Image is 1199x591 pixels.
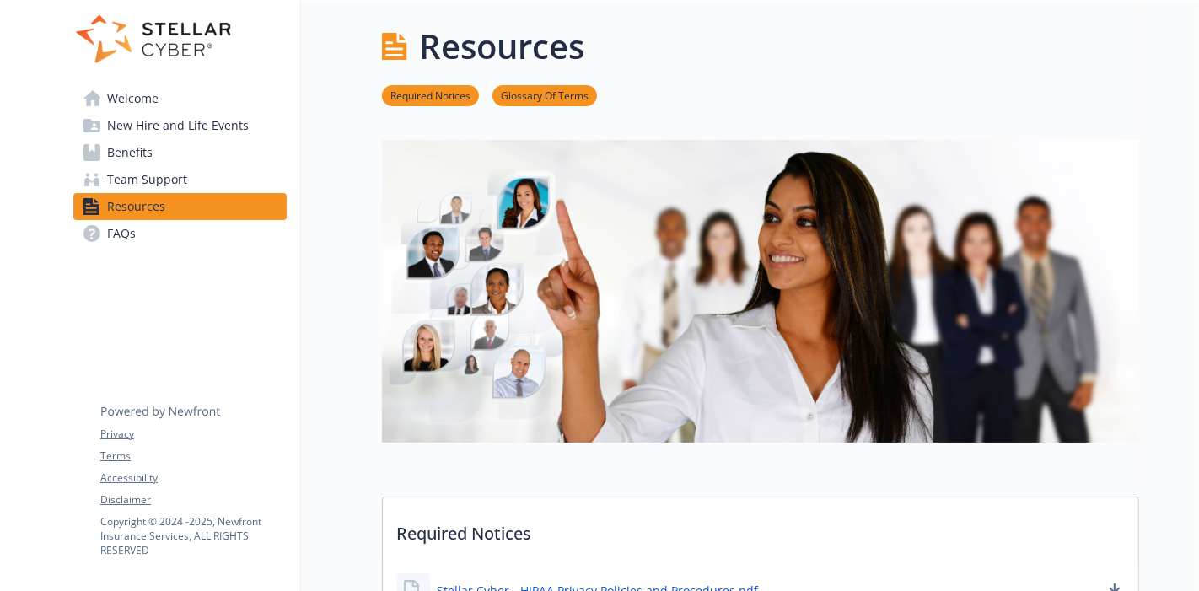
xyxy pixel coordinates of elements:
[100,470,286,486] a: Accessibility
[100,492,286,508] a: Disclaimer
[107,112,249,139] span: New Hire and Life Events
[382,87,479,103] a: Required Notices
[73,85,287,112] a: Welcome
[100,514,286,557] p: Copyright © 2024 - 2025 , Newfront Insurance Services, ALL RIGHTS RESERVED
[492,87,597,103] a: Glossary Of Terms
[382,140,1139,443] img: resources page banner
[383,497,1138,560] p: Required Notices
[107,139,153,166] span: Benefits
[73,193,287,220] a: Resources
[100,449,286,464] a: Terms
[107,193,165,220] span: Resources
[73,139,287,166] a: Benefits
[419,21,584,72] h1: Resources
[100,427,286,442] a: Privacy
[73,220,287,247] a: FAQs
[107,220,136,247] span: FAQs
[73,112,287,139] a: New Hire and Life Events
[107,85,159,112] span: Welcome
[107,166,187,193] span: Team Support
[73,166,287,193] a: Team Support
